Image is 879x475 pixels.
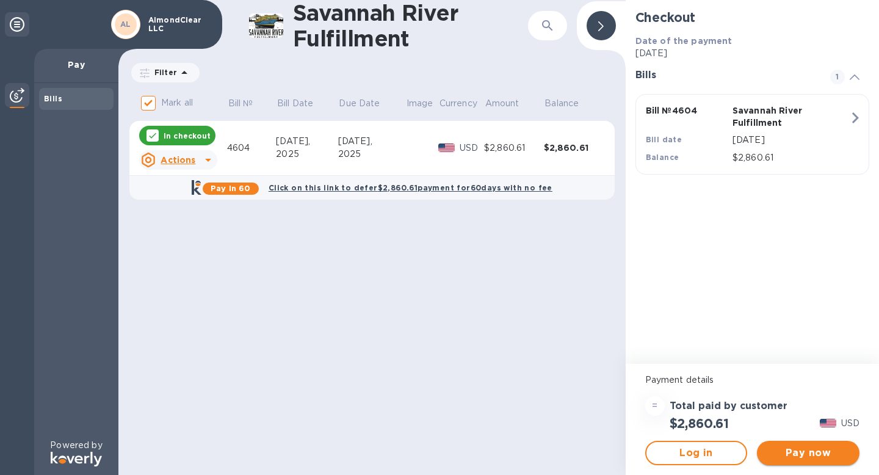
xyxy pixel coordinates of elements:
[338,135,405,148] div: [DATE],
[211,184,250,193] b: Pay in 60
[670,416,729,431] h2: $2,860.61
[460,142,484,154] p: USD
[164,131,211,141] p: In checkout
[50,439,102,452] p: Powered by
[635,10,869,25] h2: Checkout
[646,153,679,162] b: Balance
[120,20,131,29] b: AL
[656,446,737,460] span: Log in
[277,97,313,110] p: Bill Date
[276,135,338,148] div: [DATE],
[51,452,102,466] img: Logo
[733,151,849,164] p: $2,860.61
[148,16,209,33] p: AlmondClear LLC
[338,148,405,161] div: 2025
[645,396,665,416] div: =
[645,441,748,465] button: Log in
[339,97,380,110] p: Due Date
[670,401,787,412] h3: Total paid by customer
[635,70,816,81] h3: Bills
[645,374,859,386] p: Payment details
[733,134,849,147] p: [DATE]
[161,155,195,165] u: Actions
[544,142,604,154] div: $2,860.61
[830,70,845,84] span: 1
[407,97,433,110] p: Image
[339,97,396,110] span: Due Date
[646,104,728,117] p: Bill № 4604
[440,97,477,110] p: Currency
[44,59,109,71] p: Pay
[485,97,535,110] span: Amount
[269,183,552,192] b: Click on this link to defer $2,860.61 payment for 60 days with no fee
[438,143,455,152] img: USD
[841,417,859,430] p: USD
[646,135,682,144] b: Bill date
[757,441,859,465] button: Pay now
[635,36,733,46] b: Date of the payment
[227,142,276,154] div: 4604
[733,104,814,129] p: Savannah River Fulfillment
[635,47,869,60] p: [DATE]
[276,148,338,161] div: 2025
[767,446,850,460] span: Pay now
[150,67,177,78] p: Filter
[228,97,253,110] p: Bill №
[161,96,193,109] p: Mark all
[544,97,595,110] span: Balance
[820,419,836,427] img: USD
[277,97,329,110] span: Bill Date
[228,97,269,110] span: Bill №
[544,97,579,110] p: Balance
[484,142,544,154] div: $2,860.61
[485,97,519,110] p: Amount
[44,94,62,103] b: Bills
[635,94,869,175] button: Bill №4604Savannah River FulfillmentBill date[DATE]Balance$2,860.61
